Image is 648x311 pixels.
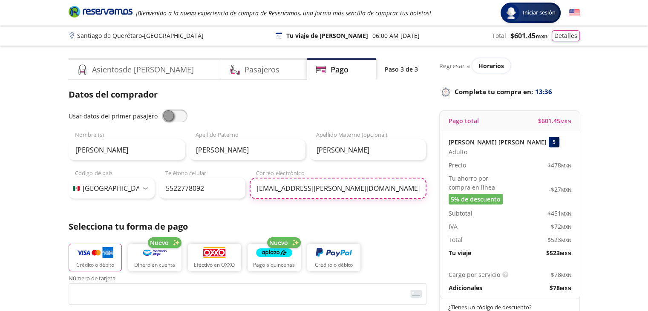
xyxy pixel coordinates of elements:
p: [PERSON_NAME] [PERSON_NAME] [449,138,547,147]
small: MXN [561,187,571,193]
p: Paso 3 de 3 [385,65,418,74]
p: Datos del comprador [69,88,426,101]
p: Completa tu compra en : [439,86,580,98]
span: $ 523 [546,248,571,257]
p: Dinero en cuenta [134,261,175,269]
span: Horarios [478,62,504,70]
small: MXN [536,32,547,40]
span: $ 78 [550,283,571,292]
p: IVA [449,222,458,231]
p: Crédito o débito [76,261,114,269]
small: MXN [561,237,571,243]
span: $ 523 [547,235,571,244]
p: Tu viaje de [PERSON_NAME] [286,31,368,40]
p: Subtotal [449,209,472,218]
em: ¡Bienvenido a la nueva experiencia de compra de Reservamos, una forma más sencilla de comprar tus... [136,9,431,17]
span: $ 72 [551,222,571,231]
h4: Pasajeros [245,64,279,75]
img: MX [73,186,80,191]
span: $ 601.45 [538,116,571,125]
p: Cargo por servicio [449,270,500,279]
p: Total [492,31,506,40]
small: MXN [560,250,571,256]
small: MXN [561,162,571,169]
span: Adulto [449,147,467,156]
div: Regresar a ver horarios [439,58,580,73]
small: MXN [560,285,571,291]
input: Apellido Materno (opcional) [310,139,426,161]
button: Crédito o débito [307,244,360,271]
input: Teléfono celular [159,178,245,199]
p: Efectivo en OXXO [194,261,235,269]
a: Brand Logo [69,5,132,20]
button: English [569,8,580,18]
span: 5% de descuento [451,195,501,204]
span: $ 478 [547,161,571,170]
i: Brand Logo [69,5,132,18]
span: Usar datos del primer pasajero [69,112,158,120]
button: Detalles [552,30,580,41]
p: Regresar a [439,61,470,70]
small: MXN [561,272,571,278]
p: Precio [449,161,466,170]
button: Dinero en cuenta [128,244,181,271]
span: Iniciar sesión [519,9,559,17]
p: Pago total [449,116,479,125]
button: Crédito o débito [69,244,122,271]
span: Nuevo [150,238,169,247]
p: Santiago de Querétaro - [GEOGRAPHIC_DATA] [77,31,204,40]
small: MXN [561,224,571,230]
input: Nombre (s) [69,139,185,161]
small: MXN [561,210,571,217]
p: Pago a quincenas [253,261,295,269]
input: Apellido Paterno [189,139,305,161]
small: MXN [560,118,571,124]
p: Tu viaje [449,248,471,257]
p: Crédito o débito [315,261,353,269]
span: Nuevo [269,238,288,247]
span: $ 78 [551,270,571,279]
h4: Asientos de [PERSON_NAME] [92,64,194,75]
button: Efectivo en OXXO [188,244,241,271]
p: Total [449,235,463,244]
span: 13:36 [535,87,552,97]
p: Adicionales [449,283,482,292]
p: Selecciona tu forma de pago [69,220,426,233]
span: $ 601.45 [510,31,547,41]
input: Correo electrónico [250,178,426,199]
button: Pago a quincenas [248,244,301,271]
p: 06:00 AM [DATE] [372,31,420,40]
span: -$ 27 [549,185,571,194]
h4: Pago [331,64,348,75]
span: $ 451 [547,209,571,218]
iframe: Iframe del número de tarjeta asegurada [72,286,423,302]
img: card [410,290,422,298]
div: 5 [549,137,559,147]
span: Número de tarjeta [69,276,426,283]
p: Tu ahorro por compra en línea [449,174,510,192]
